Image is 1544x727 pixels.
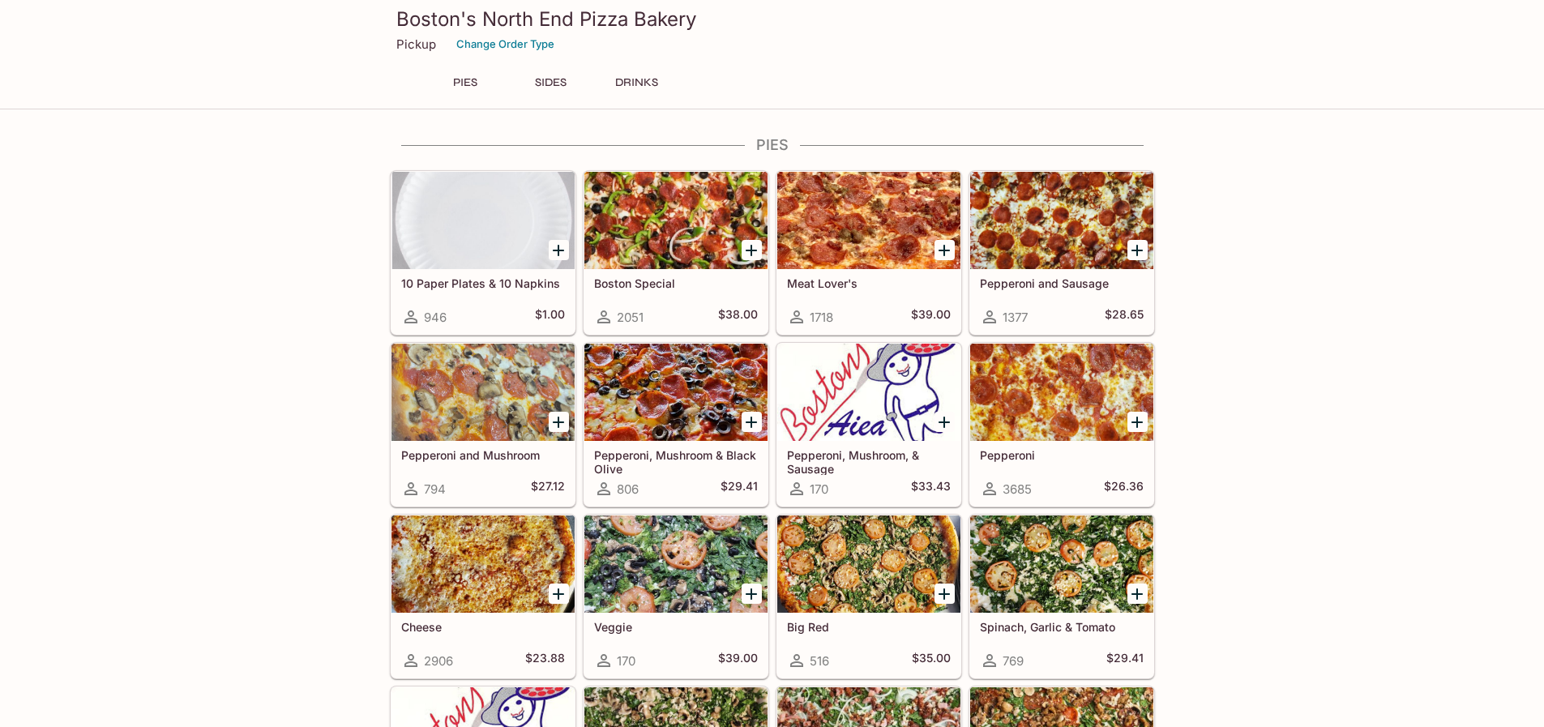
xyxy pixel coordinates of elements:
[787,620,951,634] h5: Big Red
[777,344,960,441] div: Pepperoni, Mushroom, & Sausage
[601,71,674,94] button: DRINKS
[1105,307,1144,327] h5: $28.65
[549,584,569,604] button: Add Cheese
[970,172,1153,269] div: Pepperoni and Sausage
[721,479,758,498] h5: $29.41
[980,448,1144,462] h5: Pepperoni
[1104,479,1144,498] h5: $26.36
[980,276,1144,290] h5: Pepperoni and Sausage
[584,515,768,613] div: Veggie
[787,448,951,475] h5: Pepperoni, Mushroom, & Sausage
[1003,310,1028,325] span: 1377
[935,584,955,604] button: Add Big Red
[718,651,758,670] h5: $39.00
[401,276,565,290] h5: 10 Paper Plates & 10 Napkins
[549,240,569,260] button: Add 10 Paper Plates & 10 Napkins
[594,276,758,290] h5: Boston Special
[969,171,1154,335] a: Pepperoni and Sausage1377$28.65
[396,6,1148,32] h3: Boston's North End Pizza Bakery
[810,481,828,497] span: 170
[777,515,960,613] div: Big Red
[742,584,762,604] button: Add Veggie
[429,71,502,94] button: PIES
[969,343,1154,507] a: Pepperoni3685$26.36
[970,344,1153,441] div: Pepperoni
[969,515,1154,678] a: Spinach, Garlic & Tomato769$29.41
[584,515,768,678] a: Veggie170$39.00
[912,651,951,670] h5: $35.00
[391,344,575,441] div: Pepperoni and Mushroom
[401,620,565,634] h5: Cheese
[742,412,762,432] button: Add Pepperoni, Mushroom & Black Olive
[787,276,951,290] h5: Meat Lover's
[535,307,565,327] h5: $1.00
[525,651,565,670] h5: $23.88
[391,172,575,269] div: 10 Paper Plates & 10 Napkins
[810,310,833,325] span: 1718
[1127,584,1148,604] button: Add Spinach, Garlic & Tomato
[531,479,565,498] h5: $27.12
[1106,651,1144,670] h5: $29.41
[1127,240,1148,260] button: Add Pepperoni and Sausage
[935,412,955,432] button: Add Pepperoni, Mushroom, & Sausage
[584,344,768,441] div: Pepperoni, Mushroom & Black Olive
[391,343,575,507] a: Pepperoni and Mushroom794$27.12
[424,310,447,325] span: 946
[970,515,1153,613] div: Spinach, Garlic & Tomato
[911,479,951,498] h5: $33.43
[742,240,762,260] button: Add Boston Special
[584,343,768,507] a: Pepperoni, Mushroom & Black Olive806$29.41
[777,172,960,269] div: Meat Lover's
[391,171,575,335] a: 10 Paper Plates & 10 Napkins946$1.00
[594,448,758,475] h5: Pepperoni, Mushroom & Black Olive
[718,307,758,327] h5: $38.00
[515,71,588,94] button: SIDES
[617,653,635,669] span: 170
[391,515,575,613] div: Cheese
[391,515,575,678] a: Cheese2906$23.88
[810,653,829,669] span: 516
[1003,653,1024,669] span: 769
[424,653,453,669] span: 2906
[1127,412,1148,432] button: Add Pepperoni
[396,36,436,52] p: Pickup
[980,620,1144,634] h5: Spinach, Garlic & Tomato
[549,412,569,432] button: Add Pepperoni and Mushroom
[584,171,768,335] a: Boston Special2051$38.00
[584,172,768,269] div: Boston Special
[617,310,644,325] span: 2051
[911,307,951,327] h5: $39.00
[776,343,961,507] a: Pepperoni, Mushroom, & Sausage170$33.43
[617,481,639,497] span: 806
[401,448,565,462] h5: Pepperoni and Mushroom
[1003,481,1032,497] span: 3685
[390,136,1155,154] h4: PIES
[776,171,961,335] a: Meat Lover's1718$39.00
[424,481,446,497] span: 794
[594,620,758,634] h5: Veggie
[449,32,562,57] button: Change Order Type
[776,515,961,678] a: Big Red516$35.00
[935,240,955,260] button: Add Meat Lover's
